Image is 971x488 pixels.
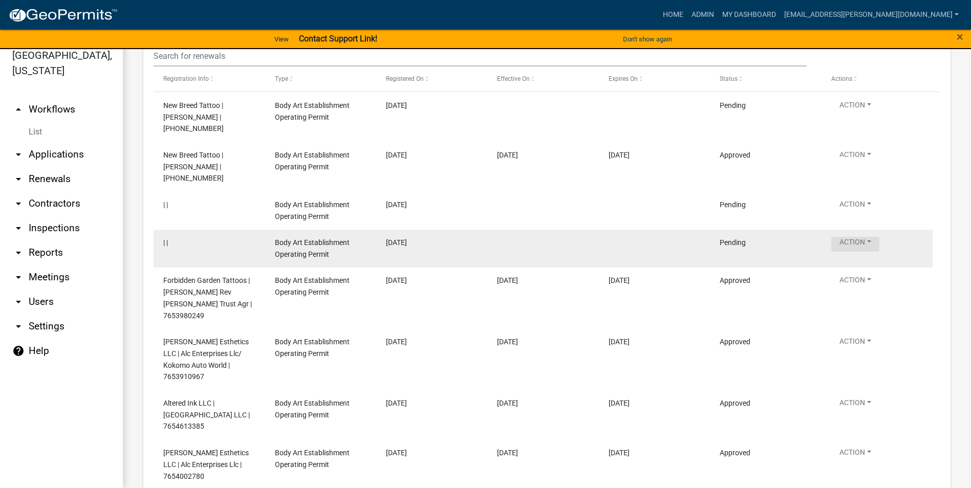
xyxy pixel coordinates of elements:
i: arrow_drop_down [12,320,25,332]
span: Expires On [609,75,638,82]
span: Stephanie Gingerich Esthetics LLC | Alc Enterprises Llc | 7654002780 [163,449,249,480]
span: 12/31/2025 [609,338,630,346]
i: arrow_drop_down [12,247,25,259]
span: Status [720,75,738,82]
span: Approved [720,276,750,284]
span: 9/12/2025 [386,151,407,159]
span: New Breed Tattoo | Joyce Fortune | 765 452 5537 [163,151,224,183]
span: 8/21/2025 [497,399,518,407]
i: arrow_drop_down [12,271,25,283]
datatable-header-cell: Registration Info [154,66,265,91]
span: Approved [720,338,750,346]
span: Body Art Establishment Operating Permit [275,399,350,419]
span: 8/20/2025 [497,338,518,346]
strong: Contact Support Link! [299,34,377,43]
i: arrow_drop_down [12,296,25,308]
span: 8/18/2025 [497,449,518,457]
span: Registration Info [163,75,209,82]
a: Admin [687,5,718,25]
span: 8/22/2025 [497,276,518,284]
span: 12/31/2025 [609,276,630,284]
span: Body Art Establishment Operating Permit [275,201,350,220]
a: Home [659,5,687,25]
span: 8/13/2025 [386,449,407,457]
span: 12/31/2025 [609,151,630,159]
span: 8/22/2025 [386,276,407,284]
button: Action [831,149,879,164]
span: | | [163,201,168,209]
span: 9/11/2025 [386,201,407,209]
button: Action [831,100,879,115]
span: Jacqueline Scott Esthetics LLC | Alc Enterprises Llc/ Kokomo Auto World | 7653910967 [163,338,249,381]
i: arrow_drop_down [12,173,25,185]
i: arrow_drop_down [12,148,25,161]
button: Action [831,447,879,462]
span: 12/31/2025 [609,449,630,457]
datatable-header-cell: Type [265,66,376,91]
button: Action [831,275,879,290]
input: Search for renewals [154,46,807,66]
datatable-header-cell: Status [710,66,821,91]
span: Pending [720,201,746,209]
datatable-header-cell: Registered On [376,66,487,91]
a: My Dashboard [718,5,780,25]
button: Action [831,199,879,214]
span: Body Art Establishment Operating Permit [275,276,350,296]
span: Approved [720,399,750,407]
span: Actions [831,75,852,82]
span: 9/16/2025 [497,151,518,159]
span: 12/31/2025 [609,399,630,407]
span: Registered On [386,75,424,82]
span: 8/27/2025 [386,238,407,247]
i: arrow_drop_down [12,222,25,234]
span: Forbidden Garden Tattoos | Thiemrodt, Robert Mark Rev Liv Trust Agr | 7653980249 [163,276,252,319]
span: Type [275,75,288,82]
span: Body Art Establishment Operating Permit [275,238,350,258]
button: Close [957,31,963,43]
i: arrow_drop_up [12,103,25,116]
datatable-header-cell: Effective On [487,66,598,91]
span: | | [163,238,168,247]
span: Effective On [497,75,530,82]
span: Altered Ink LLC | Center Road Plaza LLC | 7654613385 [163,399,250,431]
button: Action [831,397,879,412]
button: Action [831,237,879,252]
span: Body Art Establishment Operating Permit [275,449,350,469]
datatable-header-cell: Expires On [599,66,710,91]
a: [EMAIL_ADDRESS][PERSON_NAME][DOMAIN_NAME] [780,5,963,25]
span: Approved [720,449,750,457]
span: Body Art Establishment Operating Permit [275,151,350,171]
span: Pending [720,238,746,247]
i: arrow_drop_down [12,197,25,210]
datatable-header-cell: Actions [822,66,933,91]
span: Body Art Establishment Operating Permit [275,101,350,121]
button: Action [831,336,879,351]
span: 8/13/2025 [386,338,407,346]
span: 9/16/2025 [386,101,407,109]
span: × [957,30,963,44]
span: Approved [720,151,750,159]
span: New Breed Tattoo | Joyce Fortune | 765 452 5537 [163,101,224,133]
button: Don't show again [619,31,676,48]
span: 8/13/2025 [386,399,407,407]
a: View [270,31,293,48]
span: Pending [720,101,746,109]
span: Body Art Establishment Operating Permit [275,338,350,358]
i: help [12,345,25,357]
